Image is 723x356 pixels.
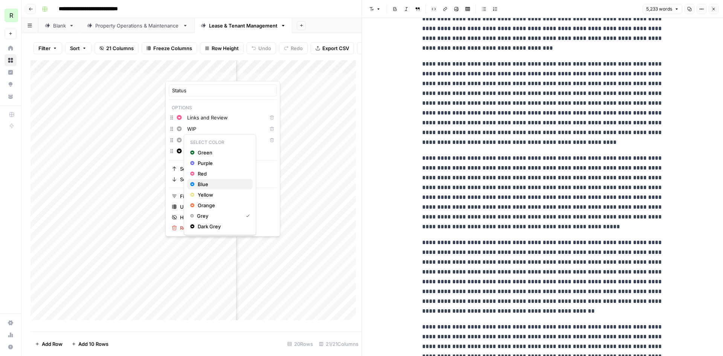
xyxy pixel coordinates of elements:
p: Select Color [187,138,253,147]
span: Dark Grey [198,223,247,230]
span: Orange [198,202,247,209]
span: Green [198,149,247,156]
span: Red [198,170,247,177]
span: Blue [198,180,247,188]
span: Yellow [198,191,247,199]
span: Purple [198,159,247,167]
span: Grey [197,212,240,220]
